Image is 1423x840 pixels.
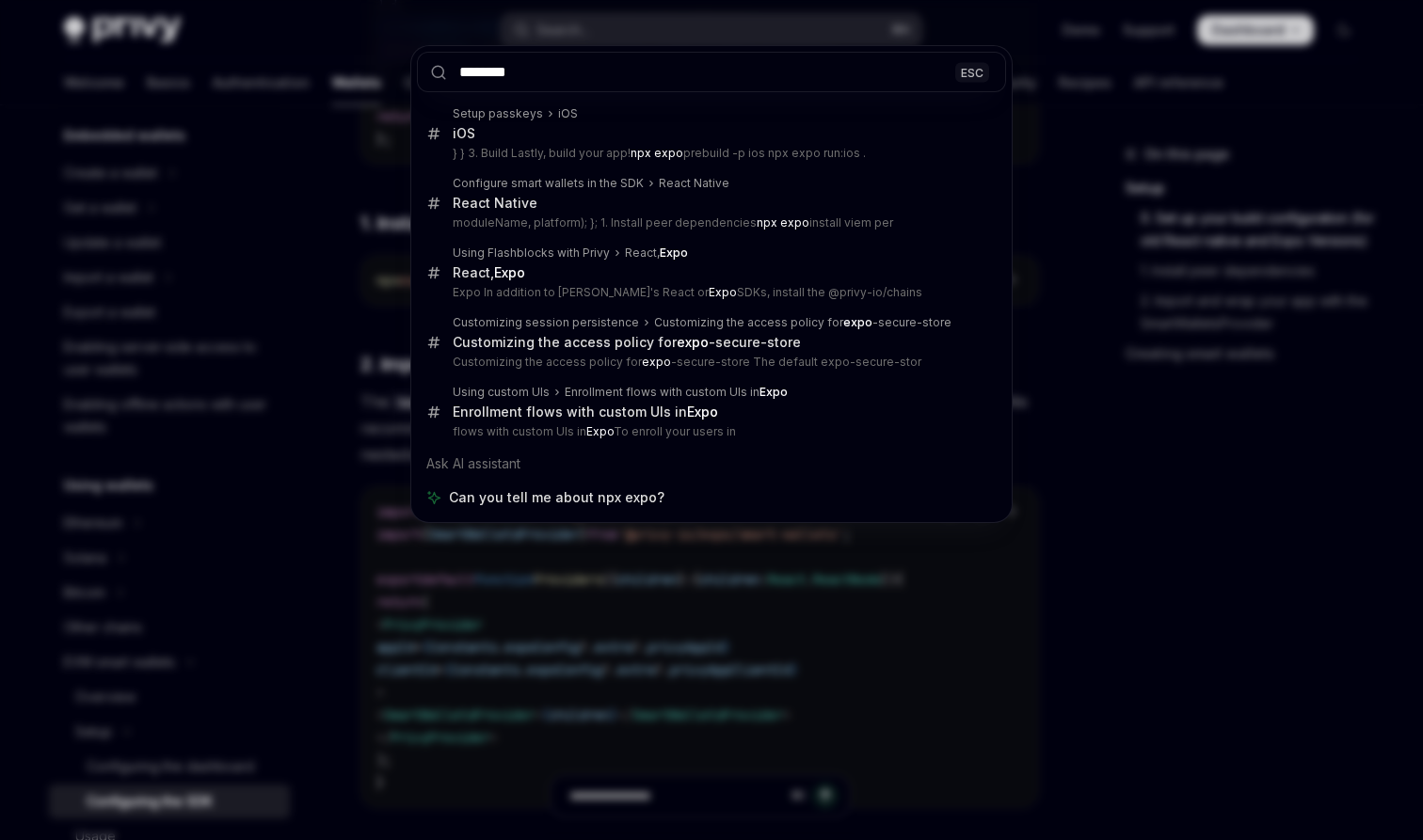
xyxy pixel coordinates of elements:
p: Customizing the access policy for -secure-store The default expo-secure-stor [453,355,967,370]
div: Using Flashblocks with Privy [453,246,610,261]
div: Enrollment flows with custom UIs in [453,404,718,420]
div: Customizing the access policy for -secure-store [654,315,951,330]
p: moduleName, platform); }; 1. Install peer dependencies install viem per [453,215,967,230]
b: npx expo [757,215,809,230]
div: Ask AI assistant [417,447,1006,481]
div: React Native [659,176,729,191]
p: flows with custom UIs in To enroll your users in [453,424,967,439]
p: Expo In addition to [PERSON_NAME]'s React or SDKs, install the @privy-io/chains [453,285,967,300]
b: expo [677,334,709,350]
b: Expo [586,424,614,438]
b: npx expo [631,146,683,160]
div: Setup passkeys [453,106,543,121]
div: Customizing the access policy for -secure-store [453,334,801,351]
div: React Native [453,195,537,212]
div: Configure smart wallets in the SDK [453,176,644,191]
b: Expo [759,385,788,399]
div: iOS [453,125,475,142]
div: React, [625,246,688,261]
div: Using custom UIs [453,385,550,400]
div: iOS [558,106,578,121]
b: Expo [709,285,737,299]
div: React, [453,264,525,281]
div: ESC [955,62,989,82]
span: Can you tell me about npx expo? [449,488,664,507]
b: Expo [494,264,525,280]
b: expo [843,315,872,329]
b: Expo [660,246,688,260]
div: Enrollment flows with custom UIs in [565,385,788,400]
b: Expo [687,404,718,420]
p: } } 3. Build Lastly, build your app! prebuild -p ios npx expo run:ios . [453,146,967,161]
div: Customizing session persistence [453,315,639,330]
b: expo [642,355,671,369]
